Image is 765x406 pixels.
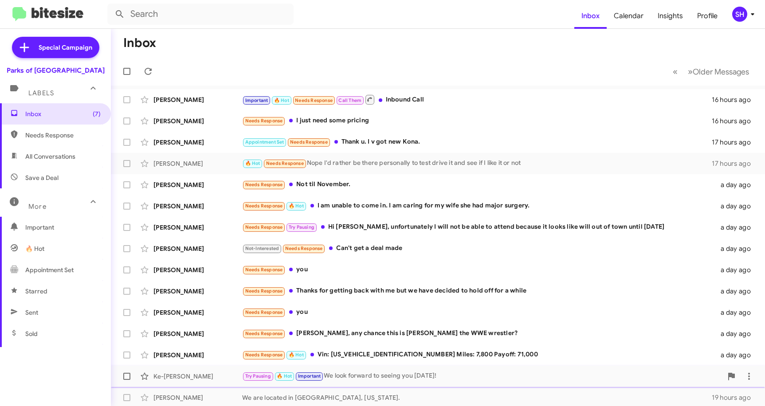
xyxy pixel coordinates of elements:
[651,3,690,29] a: Insights
[717,180,758,189] div: a day ago
[245,288,283,294] span: Needs Response
[7,66,105,75] div: Parks of [GEOGRAPHIC_DATA]
[12,37,99,58] a: Special Campaign
[289,203,304,209] span: 🔥 Hot
[712,138,758,147] div: 17 hours ago
[338,98,361,103] span: Call Them
[717,223,758,232] div: a day ago
[25,329,38,338] span: Sold
[690,3,725,29] span: Profile
[153,393,242,402] div: [PERSON_NAME]
[732,7,747,22] div: SH
[25,173,59,182] span: Save a Deal
[153,308,242,317] div: [PERSON_NAME]
[242,307,717,317] div: you
[274,98,289,103] span: 🔥 Hot
[574,3,607,29] a: Inbox
[245,224,283,230] span: Needs Response
[667,62,683,81] button: Previous
[153,159,242,168] div: [PERSON_NAME]
[153,244,242,253] div: [PERSON_NAME]
[298,373,321,379] span: Important
[693,67,749,77] span: Older Messages
[277,373,292,379] span: 🔥 Hot
[153,202,242,211] div: [PERSON_NAME]
[107,4,294,25] input: Search
[245,98,268,103] span: Important
[717,329,758,338] div: a day ago
[153,223,242,232] div: [PERSON_NAME]
[242,94,712,105] div: Inbound Call
[242,286,717,296] div: Thanks for getting back with me but we have decided to hold off for a while
[25,131,101,140] span: Needs Response
[242,201,717,211] div: I am unable to come in. I am caring for my wife she had major surgery.
[712,393,758,402] div: 19 hours ago
[717,244,758,253] div: a day ago
[688,66,693,77] span: »
[245,352,283,358] span: Needs Response
[25,223,101,232] span: Important
[245,182,283,187] span: Needs Response
[717,308,758,317] div: a day ago
[242,180,717,190] div: Not til November.
[242,371,722,381] div: We look forward to seeing you [DATE]!
[153,180,242,189] div: [PERSON_NAME]
[153,287,242,296] div: [PERSON_NAME]
[245,203,283,209] span: Needs Response
[153,372,242,381] div: Ke-[PERSON_NAME]
[25,244,44,253] span: 🔥 Hot
[153,138,242,147] div: [PERSON_NAME]
[153,329,242,338] div: [PERSON_NAME]
[242,158,712,168] div: Nope I'd rather be there personally to test drive it and see if I like it or not
[242,328,717,339] div: [PERSON_NAME], any chance this is [PERSON_NAME] the WWE wrestler?
[242,265,717,275] div: you
[28,89,54,97] span: Labels
[717,287,758,296] div: a day ago
[295,98,333,103] span: Needs Response
[25,109,101,118] span: Inbox
[242,393,712,402] div: We are located in [GEOGRAPHIC_DATA], [US_STATE].
[245,309,283,315] span: Needs Response
[242,350,717,360] div: Vin: [US_VEHICLE_IDENTIFICATION_NUMBER] Miles: 7,800 Payoff: 71,000
[153,265,242,274] div: [PERSON_NAME]
[712,95,758,104] div: 16 hours ago
[245,118,283,124] span: Needs Response
[93,109,101,118] span: (7)
[242,116,712,126] div: I just need some pricing
[153,117,242,125] div: [PERSON_NAME]
[25,152,75,161] span: All Conversations
[25,308,38,317] span: Sent
[712,159,758,168] div: 17 hours ago
[245,160,260,166] span: 🔥 Hot
[607,3,651,29] a: Calendar
[245,246,279,251] span: Not-Interested
[153,95,242,104] div: [PERSON_NAME]
[242,243,717,254] div: Can't get a deal made
[245,267,283,273] span: Needs Response
[25,287,47,296] span: Starred
[717,265,758,274] div: a day ago
[242,222,717,232] div: Hi [PERSON_NAME], unfortunately I will not be able to attend because it looks like will out of to...
[290,139,328,145] span: Needs Response
[266,160,304,166] span: Needs Response
[717,351,758,359] div: a day ago
[712,117,758,125] div: 16 hours ago
[245,331,283,336] span: Needs Response
[668,62,754,81] nav: Page navigation example
[725,7,755,22] button: SH
[28,203,47,211] span: More
[25,265,74,274] span: Appointment Set
[285,246,323,251] span: Needs Response
[39,43,92,52] span: Special Campaign
[245,139,284,145] span: Appointment Set
[683,62,754,81] button: Next
[289,224,314,230] span: Try Pausing
[289,352,304,358] span: 🔥 Hot
[123,36,156,50] h1: Inbox
[717,202,758,211] div: a day ago
[153,351,242,359] div: [PERSON_NAME]
[245,373,271,379] span: Try Pausing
